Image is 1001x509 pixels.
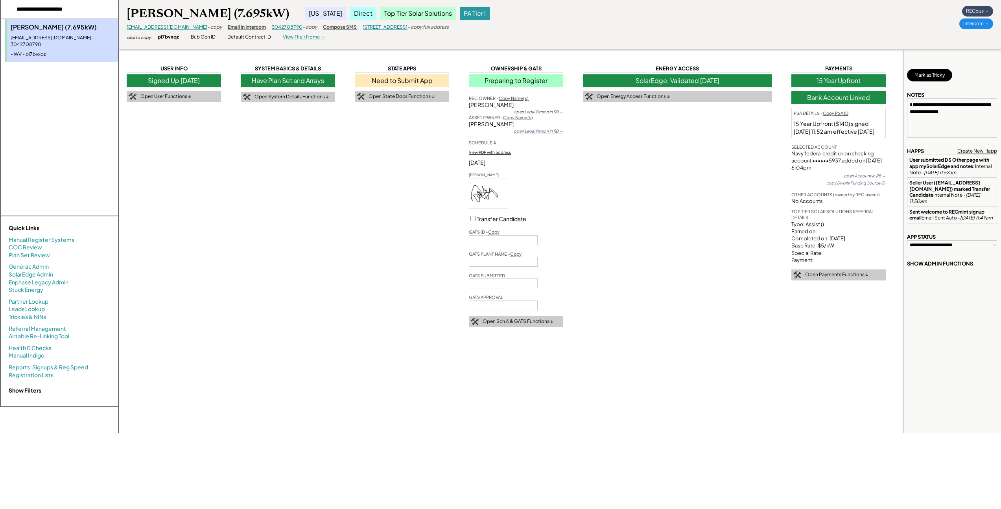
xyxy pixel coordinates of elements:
a: Leads Lookup [9,305,45,313]
div: HAPPS [907,148,924,155]
a: Registration Lists [9,371,53,379]
div: PAYMENTS [791,65,886,72]
div: PSA DETAILS - [792,108,850,118]
img: tool-icon.png [585,93,593,100]
a: Plan Set Review [9,251,50,259]
div: Quick Links [9,224,87,232]
div: Internal Note - [909,157,995,175]
div: REC OWNER - [469,95,529,101]
div: APP STATUS [907,233,936,240]
div: SHOW ADMIN FUNCTIONS [907,260,973,267]
div: Default Contract ID [227,34,271,41]
div: View Their Home → [283,34,325,41]
div: Open State Docs Functions ↓ [369,93,435,100]
div: 15 Year Upfront [791,74,886,87]
a: Trickies & NINs [9,313,46,321]
div: No Accounts [791,197,823,205]
div: GATS APPROVAL [469,294,503,300]
a: Generac Admin [9,263,49,271]
div: Bub Gen ID [191,34,216,41]
u: Copy PSA ID [823,111,848,116]
img: tool-icon.png [129,93,136,100]
div: Open Energy Access Functions ↓ [597,93,670,100]
div: Navy federal credit union checking account ••••••5937 added on [DATE] 6:04pm [791,150,886,172]
div: Email Sent Auto - [909,209,995,221]
div: [DATE] [469,159,563,167]
strong: Seller User ([EMAIL_ADDRESS][DOMAIN_NAME]) marked Transfer Candidate [909,180,991,198]
strong: Show Filters [9,387,41,394]
a: Reports: Signups & Reg Speed [9,363,88,371]
div: GATS SUBMITTED [469,273,505,278]
a: Enphase Legacy Admin [9,278,68,286]
div: [PERSON_NAME] [469,120,563,128]
div: open Account in RB → [844,173,886,179]
div: Top Tier Solar Solutions [380,7,456,20]
div: - copy full address [407,24,449,31]
div: PA Tier I [460,7,490,20]
div: [PERSON_NAME] (7.695kW) [127,6,289,21]
div: ASSET OWNER - [469,114,533,120]
strong: Sent welcome to RECmint signup email [909,209,985,221]
u: Copy [510,251,522,256]
a: 3042708790 [272,24,302,30]
div: [PERSON_NAME] [469,101,563,109]
a: Health 0 Checks [9,344,52,352]
u: Copy Name(s) [503,115,533,120]
div: pl7bvxqz [158,34,179,41]
div: OTHER ACCOUNTS (owned by REC owner) [791,192,880,197]
div: Compose SMS [323,24,357,31]
img: tool-icon.png [471,318,479,325]
div: Bank Account Linked [791,91,886,104]
a: COC Review [9,243,42,251]
div: Type: Assist () Earned on: Completed on: [DATE] Base Rate: $5/kW Special Rate: Payment: [791,221,886,264]
a: Referral Management [9,325,66,333]
div: Open Sch A & GATS Functions ↓ [483,318,553,325]
a: Partner Lookup [9,298,48,306]
button: Mark as Tricky [907,69,952,81]
div: [EMAIL_ADDRESS][DOMAIN_NAME] - 3042708790 [11,35,114,48]
div: Open Payments Functions ↓ [805,271,868,278]
strong: User submitted DS Other page with app mySolarEdge and notes: [909,157,990,169]
div: Internal Note - [909,180,995,204]
div: NOTES [907,91,924,98]
div: 15 Year Upfront ($140) signed [DATE] 11:52 am effective [DATE] [792,118,885,137]
a: Manual Indigo [9,352,44,360]
div: [PERSON_NAME] (7.695kW) [11,23,114,31]
div: [US_STATE] [305,7,346,20]
em: [DATE] 11:49am [960,215,993,221]
a: Stuck Energy [9,286,43,294]
div: OWNERSHIP & GATS [469,65,563,72]
a: Airtable Re-Linking Tool [9,332,69,340]
div: Preparing to Register [469,74,563,87]
u: Copy Name(s) [499,96,529,101]
div: Open System Details Functions ↓ [254,94,329,100]
div: STATE APPS [355,65,449,72]
div: Intercom → [959,18,993,29]
div: Have Plan Set and Arrays [241,74,335,87]
div: - copy [302,24,317,31]
img: tool-icon.png [793,271,801,278]
em: [DATE] 11:50am [909,192,981,204]
div: Create New Happ [957,148,997,155]
div: SCHEDULE A [469,140,496,146]
a: Manual Register Systems [9,236,74,244]
div: TOP TIER SOLAR SOLUTIONS REFERRAL DETAILS [791,208,886,221]
div: ENERGY ACCESS [583,65,772,72]
div: - copy [207,24,222,31]
div: open Legal Person in RB → [514,109,563,114]
img: b+vniGR8miwAAAAASUVORK5CYII= [469,179,508,208]
img: tool-icon.png [243,94,251,101]
a: SolarEdge Admin [9,271,53,278]
img: tool-icon.png [357,93,365,100]
u: Copy [488,229,500,234]
div: SolarEdge: Validated [DATE] [583,74,772,87]
div: open Legal Person in RB → [514,128,563,134]
em: [DATE] 11:52am [924,170,956,175]
div: SYSTEM BASICS & DETAILS [241,65,335,72]
a: [EMAIL_ADDRESS][DOMAIN_NAME] [127,24,207,30]
div: [PERSON_NAME] [469,173,508,178]
div: GATS PLANT NAME - [469,251,522,257]
div: Direct [350,7,376,20]
label: Transfer Candidate [477,215,526,222]
div: Signed Up [DATE] [127,74,221,87]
